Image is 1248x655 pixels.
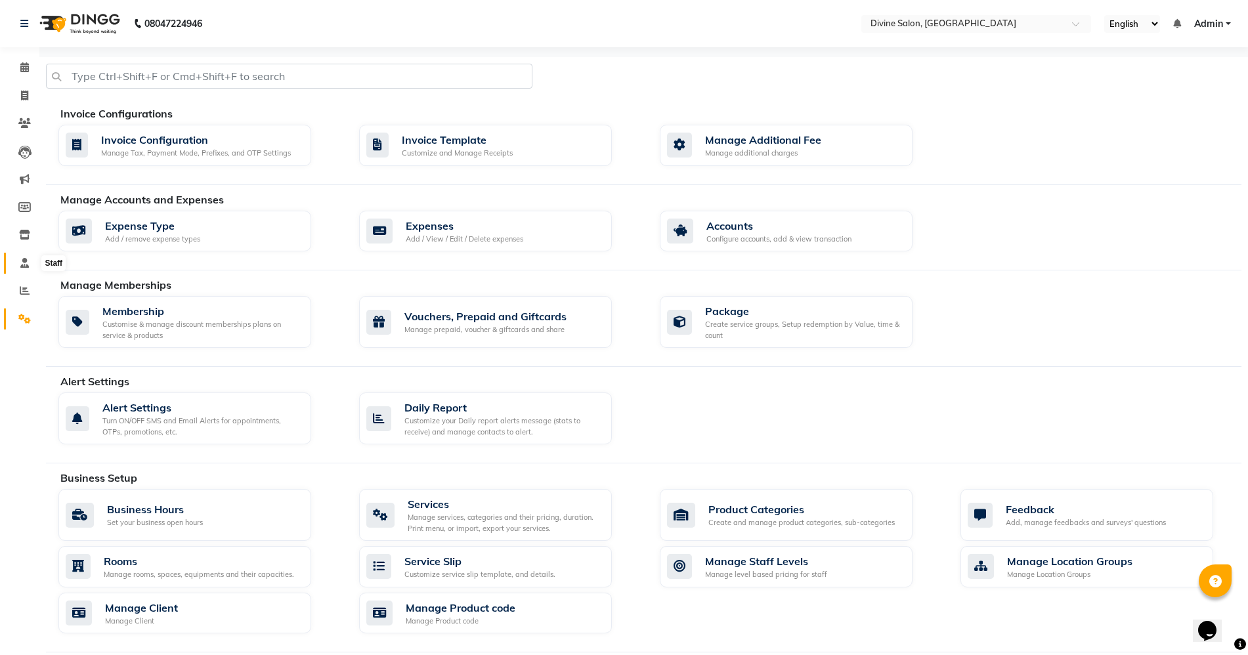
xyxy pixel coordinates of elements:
[58,546,339,587] a: RoomsManage rooms, spaces, equipments and their capacities.
[58,296,339,348] a: MembershipCustomise & manage discount memberships plans on service & products
[1193,602,1235,642] iframe: chat widget
[359,125,640,166] a: Invoice TemplateCustomize and Manage Receipts
[359,593,640,634] a: Manage Product codeManage Product code
[404,324,567,335] div: Manage prepaid, voucher & giftcards and share
[404,569,555,580] div: Customize service slip template, and details.
[359,211,640,252] a: ExpensesAdd / View / Edit / Delete expenses
[404,400,601,415] div: Daily Report
[1006,501,1166,517] div: Feedback
[402,148,513,159] div: Customize and Manage Receipts
[58,593,339,634] a: Manage ClientManage Client
[705,553,827,569] div: Manage Staff Levels
[41,255,66,271] div: Staff
[404,553,555,569] div: Service Slip
[660,489,941,541] a: Product CategoriesCreate and manage product categories, sub-categories
[359,546,640,587] a: Service SlipCustomize service slip template, and details.
[404,415,601,437] div: Customize your Daily report alerts message (stats to receive) and manage contacts to alert.
[58,125,339,166] a: Invoice ConfigurationManage Tax, Payment Mode, Prefixes, and OTP Settings
[102,303,301,319] div: Membership
[706,218,851,234] div: Accounts
[359,489,640,541] a: ServicesManage services, categories and their pricing, duration. Print menu, or import, export yo...
[408,512,601,534] div: Manage services, categories and their pricing, duration. Print menu, or import, export your servi...
[105,616,178,627] div: Manage Client
[105,600,178,616] div: Manage Client
[1006,517,1166,528] div: Add, manage feedbacks and surveys' questions
[706,234,851,245] div: Configure accounts, add & view transaction
[660,211,941,252] a: AccountsConfigure accounts, add & view transaction
[104,569,294,580] div: Manage rooms, spaces, equipments and their capacities.
[58,489,339,541] a: Business HoursSet your business open hours
[102,319,301,341] div: Customise & manage discount memberships plans on service & products
[660,125,941,166] a: Manage Additional FeeManage additional charges
[102,400,301,415] div: Alert Settings
[408,496,601,512] div: Services
[105,218,200,234] div: Expense Type
[705,132,821,148] div: Manage Additional Fee
[102,415,301,437] div: Turn ON/OFF SMS and Email Alerts for appointments, OTPs, promotions, etc.
[708,517,895,528] div: Create and manage product categories, sub-categories
[406,616,515,627] div: Manage Product code
[58,392,339,444] a: Alert SettingsTurn ON/OFF SMS and Email Alerts for appointments, OTPs, promotions, etc.
[144,5,202,42] b: 08047224946
[660,546,941,587] a: Manage Staff LevelsManage level based pricing for staff
[105,234,200,245] div: Add / remove expense types
[406,218,523,234] div: Expenses
[359,296,640,348] a: Vouchers, Prepaid and GiftcardsManage prepaid, voucher & giftcards and share
[705,569,827,580] div: Manage level based pricing for staff
[406,600,515,616] div: Manage Product code
[406,234,523,245] div: Add / View / Edit / Delete expenses
[705,303,902,319] div: Package
[104,553,294,569] div: Rooms
[402,132,513,148] div: Invoice Template
[404,308,567,324] div: Vouchers, Prepaid and Giftcards
[1007,553,1132,569] div: Manage Location Groups
[660,296,941,348] a: PackageCreate service groups, Setup redemption by Value, time & count
[705,319,902,341] div: Create service groups, Setup redemption by Value, time & count
[705,148,821,159] div: Manage additional charges
[960,489,1241,541] a: FeedbackAdd, manage feedbacks and surveys' questions
[46,64,532,89] input: Type Ctrl+Shift+F or Cmd+Shift+F to search
[33,5,123,42] img: logo
[359,392,640,444] a: Daily ReportCustomize your Daily report alerts message (stats to receive) and manage contacts to ...
[101,132,291,148] div: Invoice Configuration
[960,546,1241,587] a: Manage Location GroupsManage Location Groups
[107,517,203,528] div: Set your business open hours
[1194,17,1223,31] span: Admin
[107,501,203,517] div: Business Hours
[58,211,339,252] a: Expense TypeAdd / remove expense types
[101,148,291,159] div: Manage Tax, Payment Mode, Prefixes, and OTP Settings
[708,501,895,517] div: Product Categories
[1007,569,1132,580] div: Manage Location Groups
